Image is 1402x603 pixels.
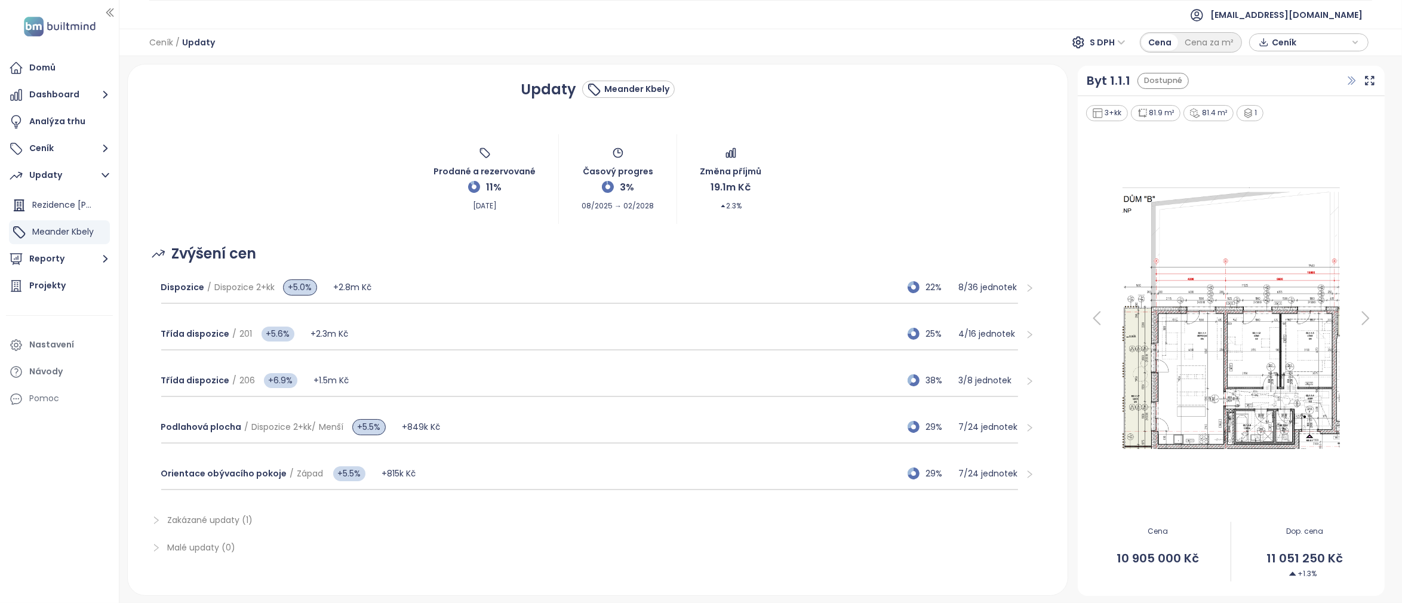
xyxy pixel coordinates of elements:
[1085,526,1231,537] span: Cena
[262,327,294,342] span: +5.6%
[1289,568,1317,580] span: +1.3%
[208,281,212,293] span: /
[9,193,110,217] div: Rezidence [PERSON_NAME]
[29,337,74,352] div: Nastavení
[20,14,99,39] img: logo
[319,421,344,433] span: Menší
[1183,105,1234,121] div: 81.4 m²
[6,247,113,271] button: Reporty
[720,203,726,209] span: caret-up
[149,32,173,53] span: Ceník
[172,242,257,265] span: Zvýšení cen
[352,419,386,435] span: +5.5%
[582,195,654,212] span: 08/2025 → 02/2028
[521,79,576,100] h1: Updaty
[29,391,59,406] div: Pomoc
[700,159,761,178] span: Změna příjmů
[168,514,253,526] span: Zakázané updaty (1)
[333,281,371,293] span: +2.8m Kč
[240,374,256,386] span: 206
[473,195,497,212] span: [DATE]
[1109,184,1353,453] img: Floor plan
[6,56,113,80] a: Domů
[486,180,502,195] span: 11%
[926,374,952,387] span: 38%
[9,220,110,244] div: Meander Kbely
[233,374,237,386] span: /
[6,387,113,411] div: Pomoc
[711,180,751,195] span: 19.1m Kč
[926,467,952,480] span: 29%
[926,327,952,340] span: 25%
[1231,549,1378,568] span: 11 051 250 Kč
[29,168,62,183] div: Updaty
[6,333,113,357] a: Nastavení
[958,281,1018,294] p: 8 / 36 jednotek
[1137,73,1189,89] div: Dostupné
[1237,105,1264,121] div: 1
[1025,423,1034,432] span: right
[152,543,161,552] span: right
[1087,72,1130,90] a: Byt 1.1.1
[382,467,416,479] span: +815k Kč
[1131,105,1181,121] div: 81.9 m²
[1289,570,1296,577] img: Decrease
[297,467,324,479] span: Západ
[29,364,63,379] div: Návody
[161,467,287,479] span: Orientace obývacího pokoje
[1256,33,1362,51] div: button
[6,360,113,384] a: Návody
[1086,105,1128,121] div: 3+kk
[176,32,180,53] span: /
[161,328,230,340] span: Třída dispozice
[1231,526,1378,537] span: Dop. cena
[233,328,237,340] span: /
[161,374,230,386] span: Třída dispozice
[402,421,440,433] span: +849k Kč
[720,195,742,212] span: 2.3%
[1025,330,1034,339] span: right
[1025,470,1034,479] span: right
[32,199,143,211] span: Rezidence [PERSON_NAME]
[6,110,113,134] a: Analýza trhu
[958,327,1018,340] p: 4 / 16 jednotek
[6,137,113,161] button: Ceník
[1090,33,1126,51] span: S DPH
[6,274,113,298] a: Projekty
[161,281,205,293] span: Dispozice
[1210,1,1363,29] span: [EMAIL_ADDRESS][DOMAIN_NAME]
[604,83,669,96] div: Meander Kbely
[1142,34,1178,51] div: Cena
[240,328,253,340] span: 201
[32,226,94,238] span: Meander Kbely
[215,281,275,293] span: Dispozice 2+kk
[620,180,634,195] span: 3%
[310,328,348,340] span: +2.3m Kč
[168,542,236,553] span: Malé updaty (0)
[1085,549,1231,568] span: 10 905 000 Kč
[1025,377,1034,386] span: right
[926,420,952,433] span: 29%
[333,466,365,481] span: +5.5%
[1178,34,1240,51] div: Cena za m²
[958,467,1018,480] p: 7 / 24 jednotek
[152,516,161,525] span: right
[958,374,1018,387] p: 3 / 8 jednotek
[29,114,85,129] div: Analýza trhu
[958,420,1018,433] p: 7 / 24 jednotek
[29,278,66,293] div: Projekty
[6,83,113,107] button: Dashboard
[1025,284,1034,293] span: right
[245,421,249,433] span: /
[283,279,317,296] span: +5.0%
[264,373,297,388] span: +6.9%
[182,32,215,53] span: Updaty
[252,421,312,433] span: Dispozice 2+kk
[6,164,113,187] button: Updaty
[433,159,536,178] span: Prodané a rezervované
[1272,33,1349,51] span: Ceník
[312,421,316,433] span: /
